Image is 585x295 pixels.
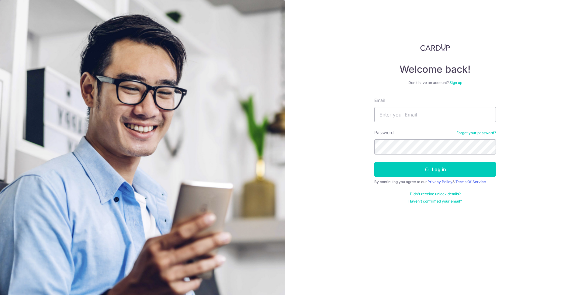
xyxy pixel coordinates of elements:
img: CardUp Logo [420,44,450,51]
a: Haven't confirmed your email? [408,199,462,204]
a: Forgot your password? [456,130,496,135]
div: Don’t have an account? [374,80,496,85]
div: By continuing you agree to our & [374,179,496,184]
button: Log in [374,162,496,177]
label: Email [374,97,385,103]
a: Sign up [449,80,462,85]
a: Terms Of Service [455,179,486,184]
a: Privacy Policy [427,179,452,184]
label: Password [374,130,394,136]
h4: Welcome back! [374,63,496,75]
a: Didn't receive unlock details? [410,192,461,196]
input: Enter your Email [374,107,496,122]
